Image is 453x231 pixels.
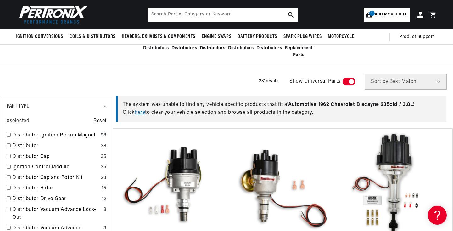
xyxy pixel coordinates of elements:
span: 1 [369,11,375,16]
span: Reset [93,117,107,125]
a: Distributor Rotor [12,184,99,193]
div: 8 [103,206,107,214]
a: 1Add my vehicle [364,8,410,22]
span: Part Type [7,103,29,110]
span: Ignition Conversions [16,33,63,40]
span: Headers, Exhausts & Components [122,33,195,40]
div: 12 [102,195,107,203]
button: search button [284,8,298,22]
a: Distributor [12,142,98,150]
a: Ignition Control Module [12,163,98,171]
img: Pertronix [16,4,88,26]
span: Coils & Distributors [70,33,115,40]
a: Distributor Ignition Pickup Magnet [12,131,98,140]
span: Spark Plug Wires [283,33,322,40]
summary: Spark Plug Wires [280,29,325,44]
span: Sort by [371,79,388,84]
summary: Coils & Distributors [66,29,119,44]
div: 23 [101,174,107,182]
span: Distributor Replacement Parts [285,38,313,59]
span: 0 selected [7,117,29,125]
span: Motorcycle [328,33,354,40]
div: 38 [101,142,107,150]
a: Distributor Cap [12,153,98,161]
span: Add my vehicle [375,12,407,18]
a: Distributor Vacuum Advance Lock-Out [12,206,101,222]
summary: Headers, Exhausts & Components [119,29,199,44]
div: The system was unable to find any vehicle specific products that fit a Click to clear your vehicl... [116,96,446,122]
span: Show Universal Parts [289,78,341,86]
span: 281 results [259,79,280,84]
summary: Battery Products [234,29,280,44]
a: Distributor Drive Gear [12,195,99,203]
div: 15 [102,184,107,193]
div: 35 [101,163,107,171]
span: ' Automotive 1962 Chevrolet Biscayne 235cid / 3.8L '. [287,102,415,107]
span: Engine Swaps [202,33,231,40]
a: Distributor Cap and Rotor Kit [12,174,98,182]
select: Sort by [365,74,447,90]
span: Battery Products [238,33,277,40]
summary: Product Support [399,29,437,44]
input: Search Part #, Category or Keyword [148,8,298,22]
summary: Engine Swaps [199,29,234,44]
a: here [135,110,145,115]
div: 35 [101,153,107,161]
summary: Motorcycle [325,29,357,44]
summary: Ignition Conversions [16,29,66,44]
div: 98 [101,131,107,140]
span: Product Support [399,33,434,40]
